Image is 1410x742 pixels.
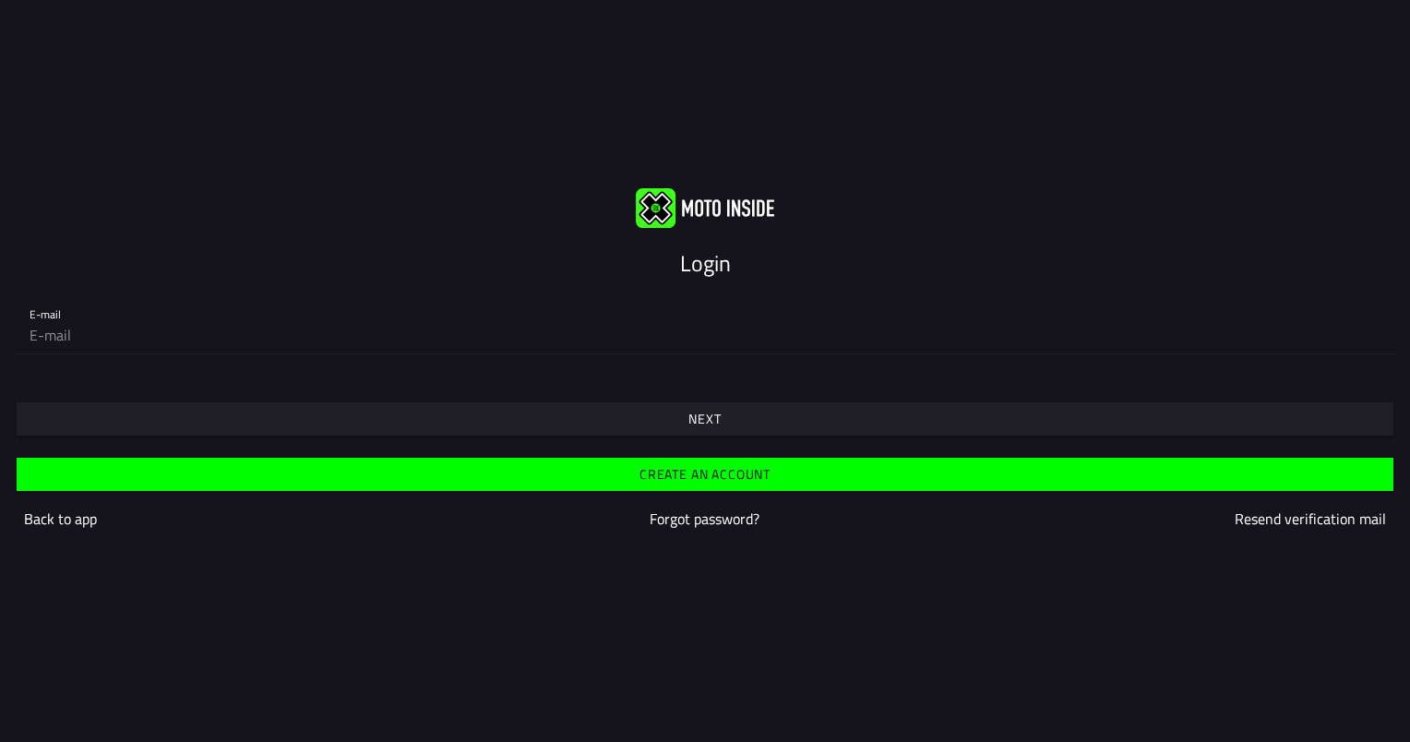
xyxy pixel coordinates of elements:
input: E-mail [30,317,1380,353]
a: Resend verification mail [1235,508,1386,530]
ion-text: Next [688,413,721,425]
a: Back to app [24,508,97,530]
a: Forgot password? [650,508,759,530]
ion-button: Create an account [17,458,1393,491]
ion-text: Login [680,246,731,280]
